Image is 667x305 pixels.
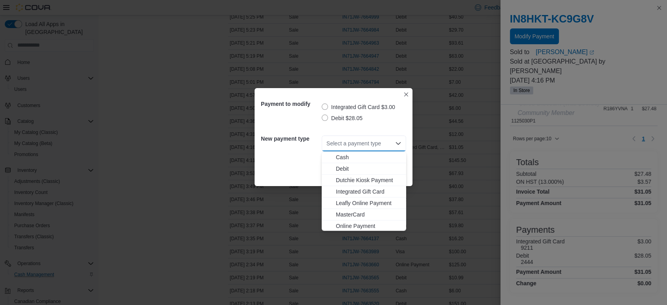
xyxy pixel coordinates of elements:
[322,102,395,112] label: Integrated Gift Card $3.00
[336,199,401,207] span: Leafly Online Payment
[336,211,401,218] span: MasterCard
[336,222,401,230] span: Online Payment
[336,188,401,196] span: Integrated Gift Card
[322,209,406,220] button: MasterCard
[322,186,406,198] button: Integrated Gift Card
[261,131,320,147] h5: New payment type
[336,176,401,184] span: Dutchie Kiosk Payment
[322,220,406,232] button: Online Payment
[322,152,406,163] button: Cash
[322,152,406,243] div: Choose from the following options
[336,153,401,161] span: Cash
[336,165,401,173] span: Debit
[401,90,411,99] button: Closes this modal window
[322,198,406,209] button: Leafly Online Payment
[261,96,320,112] h5: Payment to modify
[322,175,406,186] button: Dutchie Kiosk Payment
[395,140,401,147] button: Close list of options
[322,113,362,123] label: Debit $28.05
[322,163,406,175] button: Debit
